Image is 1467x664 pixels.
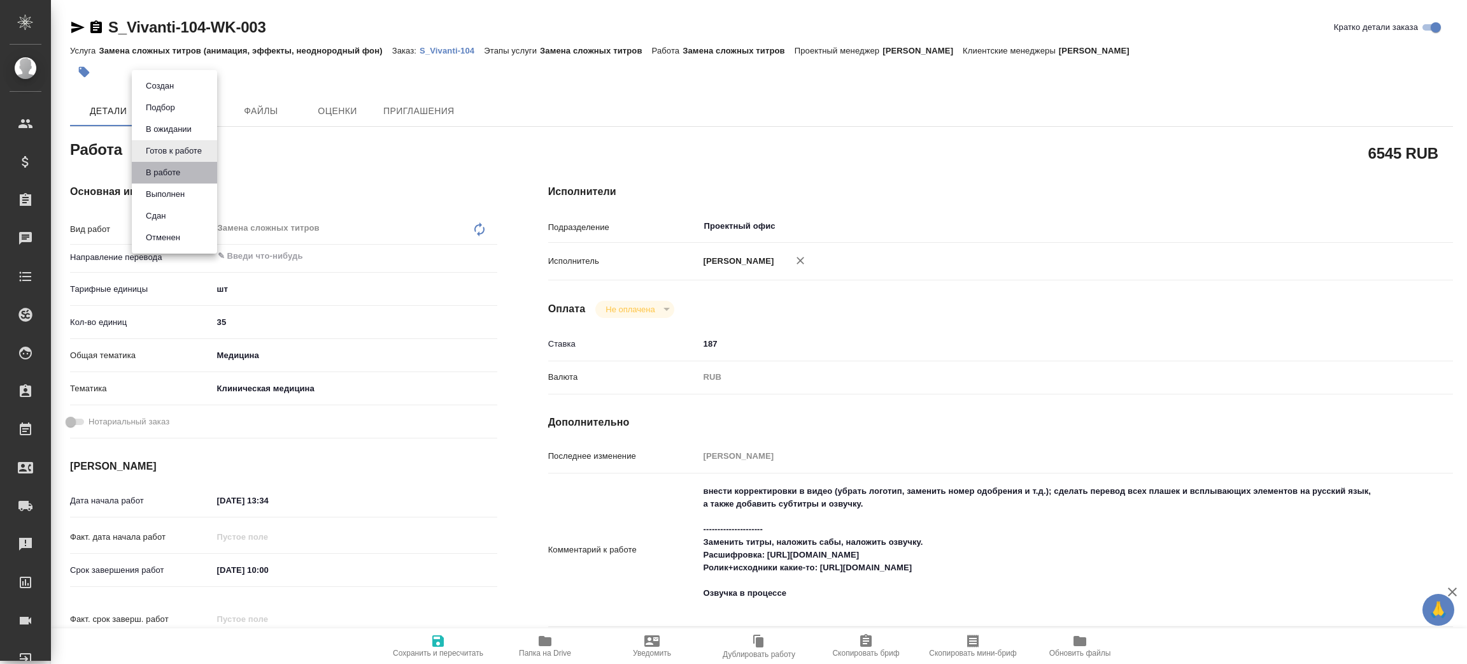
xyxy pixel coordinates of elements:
[142,209,169,223] button: Сдан
[142,231,184,245] button: Отменен
[142,144,206,158] button: Готов к работе
[142,79,178,93] button: Создан
[142,187,188,201] button: Выполнен
[142,122,195,136] button: В ожидании
[142,166,184,180] button: В работе
[142,101,179,115] button: Подбор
